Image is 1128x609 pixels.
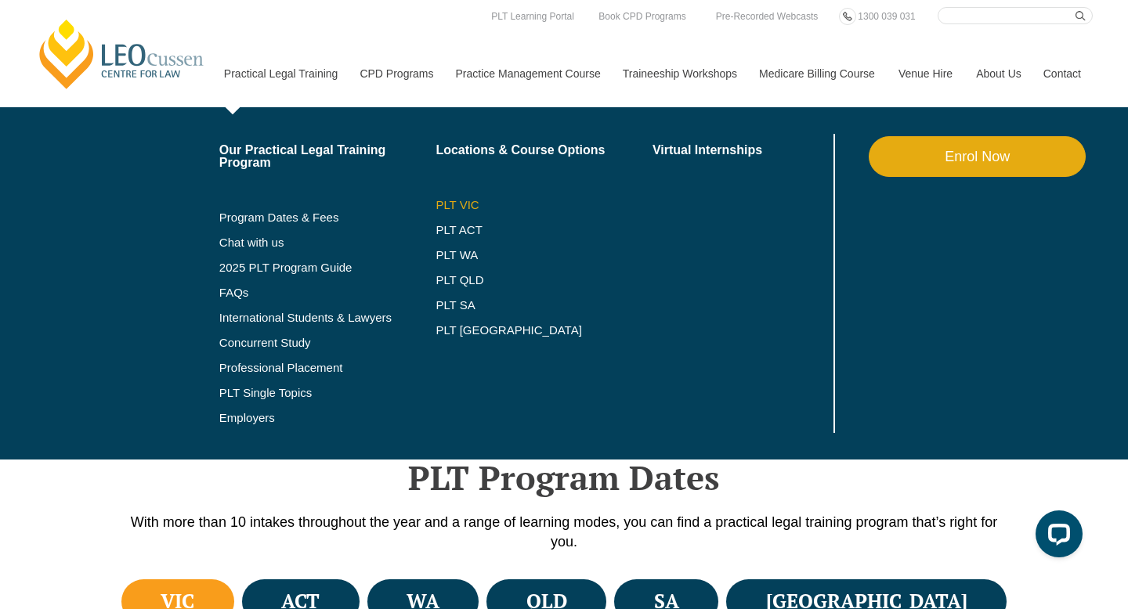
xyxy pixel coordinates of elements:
a: PLT VIC [436,199,653,211]
a: FAQs [219,286,436,299]
a: PLT Learning Portal [487,8,578,25]
a: Practical Legal Training [212,40,349,107]
a: Enrol Now [869,136,1086,177]
a: PLT Single Topics [219,387,436,399]
h2: PLT Program Dates [117,458,1010,497]
a: Program Dates & Fees [219,211,436,224]
a: [PERSON_NAME] Centre for Law [35,17,208,91]
a: PLT SA [436,299,653,312]
a: CPD Programs [348,40,443,107]
a: Employers [219,412,436,424]
a: Professional Placement [219,362,436,374]
a: PLT [GEOGRAPHIC_DATA] [436,324,653,337]
iframe: LiveChat chat widget [1023,504,1089,570]
a: PLT WA [436,249,613,261]
a: Contact [1032,40,1093,107]
a: About Us [964,40,1032,107]
p: With more than 10 intakes throughout the year and a range of learning modes, you can find a pract... [117,513,1010,552]
a: International Students & Lawyers [219,312,436,324]
a: Book CPD Programs [595,8,689,25]
a: Venue Hire [887,40,964,107]
a: Traineeship Workshops [611,40,747,107]
a: Pre-Recorded Webcasts [712,8,822,25]
a: 1300 039 031 [854,8,919,25]
a: Virtual Internships [653,144,830,157]
a: PLT ACT [436,224,653,236]
a: 2025 PLT Program Guide [219,261,397,274]
a: Locations & Course Options [436,144,653,157]
a: Concurrent Study [219,337,436,349]
a: Our Practical Legal Training Program [219,144,436,169]
a: Medicare Billing Course [747,40,887,107]
a: Practice Management Course [444,40,611,107]
a: PLT QLD [436,274,653,286]
span: 1300 039 031 [858,11,915,22]
a: Chat with us [219,236,436,249]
